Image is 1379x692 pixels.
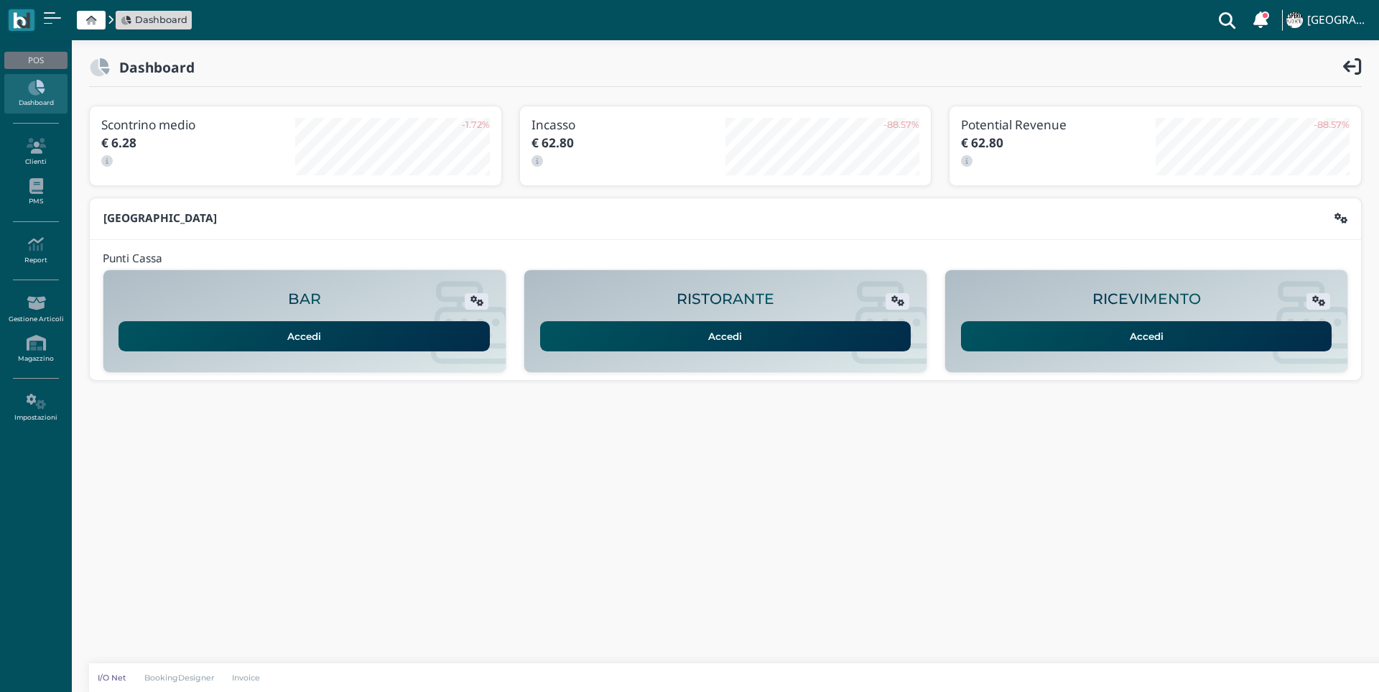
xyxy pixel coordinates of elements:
[531,118,725,132] h3: Incasso
[103,211,217,226] b: [GEOGRAPHIC_DATA]
[101,134,136,151] b: € 6.28
[1277,647,1367,680] iframe: Help widget launcher
[677,291,774,308] h2: RISTORANTE
[1284,3,1370,37] a: ... [GEOGRAPHIC_DATA]
[288,291,321,308] h2: BAR
[1286,12,1302,28] img: ...
[4,329,67,369] a: Magazzino
[4,172,67,212] a: PMS
[4,231,67,270] a: Report
[540,321,911,351] a: Accedi
[1092,291,1201,308] h2: RICEVIMENTO
[4,52,67,69] div: POS
[119,321,490,351] a: Accedi
[4,290,67,329] a: Gestione Articoli
[110,60,195,75] h2: Dashboard
[1307,14,1370,27] h4: [GEOGRAPHIC_DATA]
[101,118,295,132] h3: Scontrino medio
[4,132,67,172] a: Clienti
[961,134,1003,151] b: € 62.80
[4,74,67,114] a: Dashboard
[103,253,162,265] h4: Punti Cassa
[121,13,187,27] a: Dashboard
[13,12,29,29] img: logo
[961,321,1332,351] a: Accedi
[961,118,1155,132] h3: Potential Revenue
[531,134,574,151] b: € 62.80
[4,388,67,428] a: Impostazioni
[135,13,187,27] span: Dashboard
